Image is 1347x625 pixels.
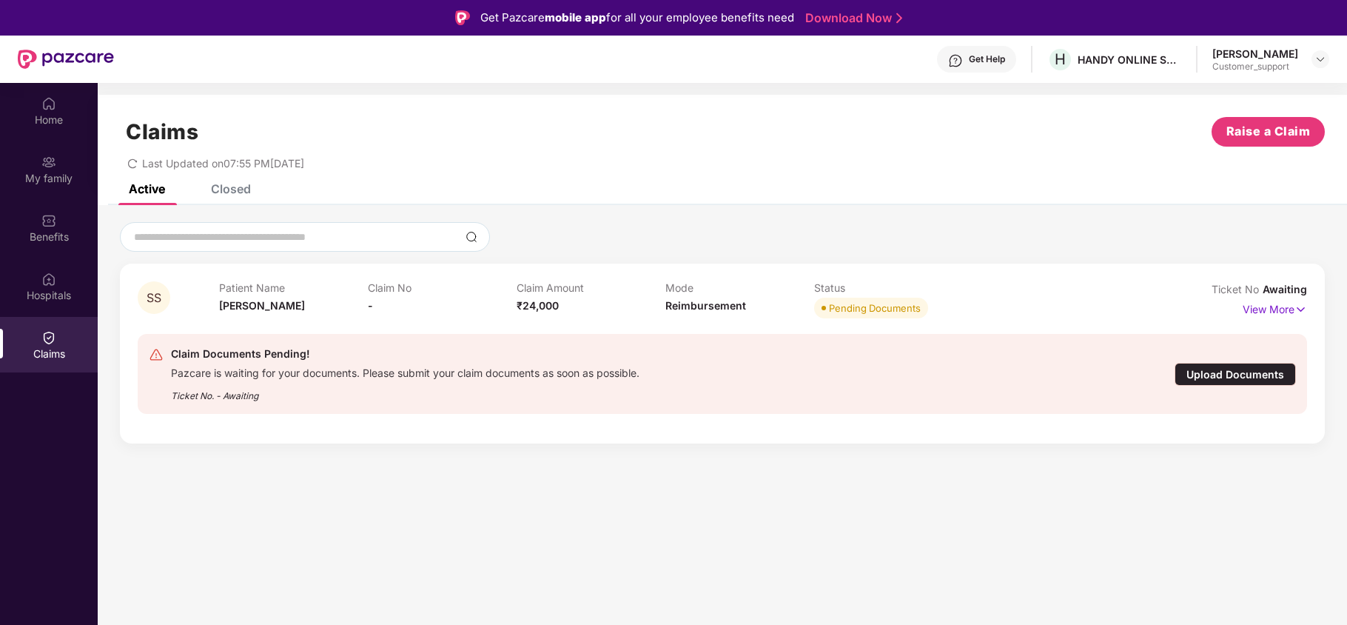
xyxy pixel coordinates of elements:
[142,157,304,170] span: Last Updated on 07:55 PM[DATE]
[41,272,56,287] img: svg+xml;base64,PHN2ZyBpZD0iSG9zcGl0YWxzIiB4bWxucz0iaHR0cDovL3d3dy53My5vcmcvMjAwMC9zdmciIHdpZHRoPS...
[368,299,373,312] span: -
[147,292,161,304] span: SS
[1243,298,1307,318] p: View More
[896,10,902,26] img: Stroke
[41,213,56,228] img: svg+xml;base64,PHN2ZyBpZD0iQmVuZWZpdHMiIHhtbG5zPSJodHRwOi8vd3d3LnczLm9yZy8yMDAwL3N2ZyIgd2lkdGg9Ij...
[948,53,963,68] img: svg+xml;base64,PHN2ZyBpZD0iSGVscC0zMngzMiIgeG1sbnM9Imh0dHA6Ly93d3cudzMub3JnLzIwMDAvc3ZnIiB3aWR0aD...
[129,181,165,196] div: Active
[127,157,138,170] span: redo
[1263,283,1307,295] span: Awaiting
[1314,53,1326,65] img: svg+xml;base64,PHN2ZyBpZD0iRHJvcGRvd24tMzJ4MzIiIHhtbG5zPSJodHRwOi8vd3d3LnczLm9yZy8yMDAwL3N2ZyIgd2...
[41,96,56,111] img: svg+xml;base64,PHN2ZyBpZD0iSG9tZSIgeG1sbnM9Imh0dHA6Ly93d3cudzMub3JnLzIwMDAvc3ZnIiB3aWR0aD0iMjAiIG...
[829,301,921,315] div: Pending Documents
[1175,363,1296,386] div: Upload Documents
[219,281,368,294] p: Patient Name
[18,50,114,69] img: New Pazcare Logo
[1294,301,1307,318] img: svg+xml;base64,PHN2ZyB4bWxucz0iaHR0cDovL3d3dy53My5vcmcvMjAwMC9zdmciIHdpZHRoPSIxNyIgaGVpZ2h0PSIxNy...
[171,345,639,363] div: Claim Documents Pending!
[969,53,1005,65] div: Get Help
[1212,47,1298,61] div: [PERSON_NAME]
[368,281,517,294] p: Claim No
[665,281,814,294] p: Mode
[480,9,794,27] div: Get Pazcare for all your employee benefits need
[126,119,198,144] h1: Claims
[1212,61,1298,73] div: Customer_support
[1055,50,1066,68] span: H
[517,299,559,312] span: ₹24,000
[171,363,639,380] div: Pazcare is waiting for your documents. Please submit your claim documents as soon as possible.
[545,10,606,24] strong: mobile app
[805,10,898,26] a: Download Now
[211,181,251,196] div: Closed
[1078,53,1181,67] div: HANDY ONLINE SOLUTIONS PRIVATE LIMITED
[814,281,963,294] p: Status
[1212,117,1325,147] button: Raise a Claim
[517,281,665,294] p: Claim Amount
[41,155,56,170] img: svg+xml;base64,PHN2ZyB3aWR0aD0iMjAiIGhlaWdodD0iMjAiIHZpZXdCb3g9IjAgMCAyMCAyMCIgZmlsbD0ibm9uZSIgeG...
[466,231,477,243] img: svg+xml;base64,PHN2ZyBpZD0iU2VhcmNoLTMyeDMyIiB4bWxucz0iaHR0cDovL3d3dy53My5vcmcvMjAwMC9zdmciIHdpZH...
[665,299,746,312] span: Reimbursement
[41,330,56,345] img: svg+xml;base64,PHN2ZyBpZD0iQ2xhaW0iIHhtbG5zPSJodHRwOi8vd3d3LnczLm9yZy8yMDAwL3N2ZyIgd2lkdGg9IjIwIi...
[455,10,470,25] img: Logo
[219,299,305,312] span: [PERSON_NAME]
[171,380,639,403] div: Ticket No. - Awaiting
[1226,122,1311,141] span: Raise a Claim
[1212,283,1263,295] span: Ticket No
[149,347,164,362] img: svg+xml;base64,PHN2ZyB4bWxucz0iaHR0cDovL3d3dy53My5vcmcvMjAwMC9zdmciIHdpZHRoPSIyNCIgaGVpZ2h0PSIyNC...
